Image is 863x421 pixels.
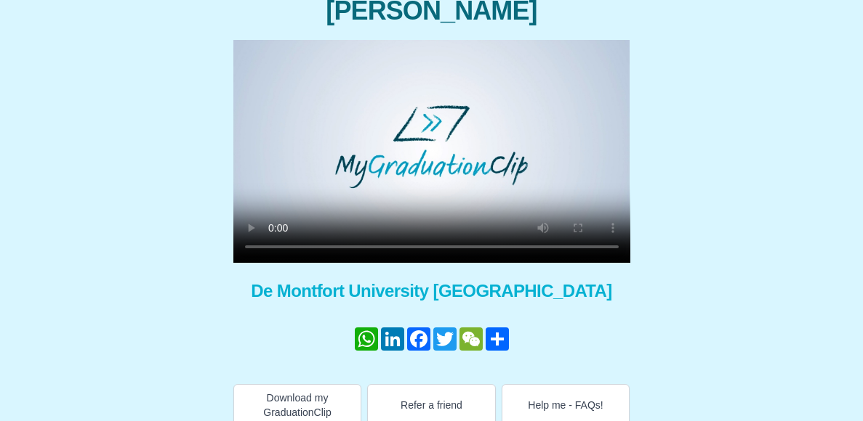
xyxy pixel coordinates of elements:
[458,327,484,351] a: WeChat
[484,327,510,351] a: Share
[353,327,380,351] a: WhatsApp
[380,327,406,351] a: LinkedIn
[432,327,458,351] a: Twitter
[406,327,432,351] a: Facebook
[233,279,630,303] span: De Montfort University [GEOGRAPHIC_DATA]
